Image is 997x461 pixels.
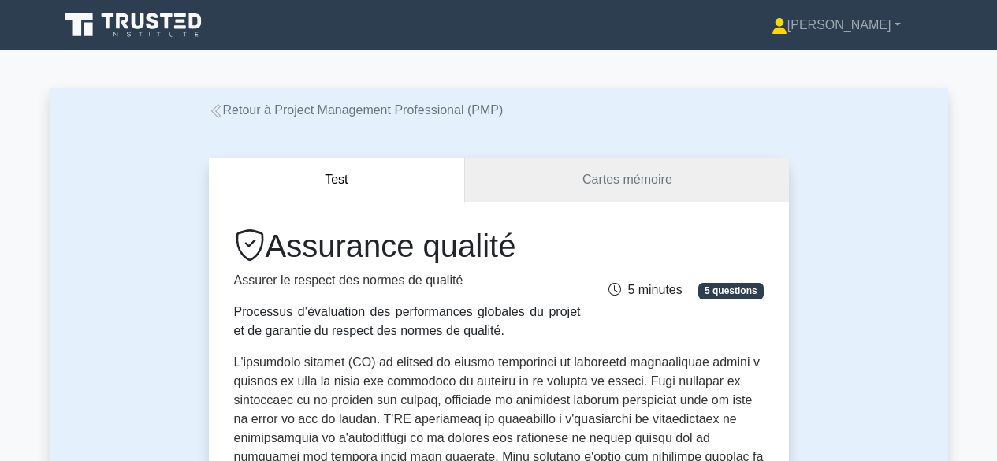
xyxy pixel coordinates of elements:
[209,103,504,117] a: Retour à Project Management Professional (PMP)
[705,285,757,296] font: 5 questions
[234,305,581,337] font: Processus d’évaluation des performances globales du projet et de garantie du respect des normes d...
[627,283,682,296] font: 5 minutes
[266,229,516,263] font: Assurance qualité
[223,103,504,117] font: Retour à Project Management Professional (PMP)
[234,273,463,287] font: Assurer le respect des normes de qualité
[787,18,891,32] font: [PERSON_NAME]
[325,173,348,186] font: Test
[582,173,672,186] font: Cartes mémoire
[734,9,939,41] a: [PERSON_NAME]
